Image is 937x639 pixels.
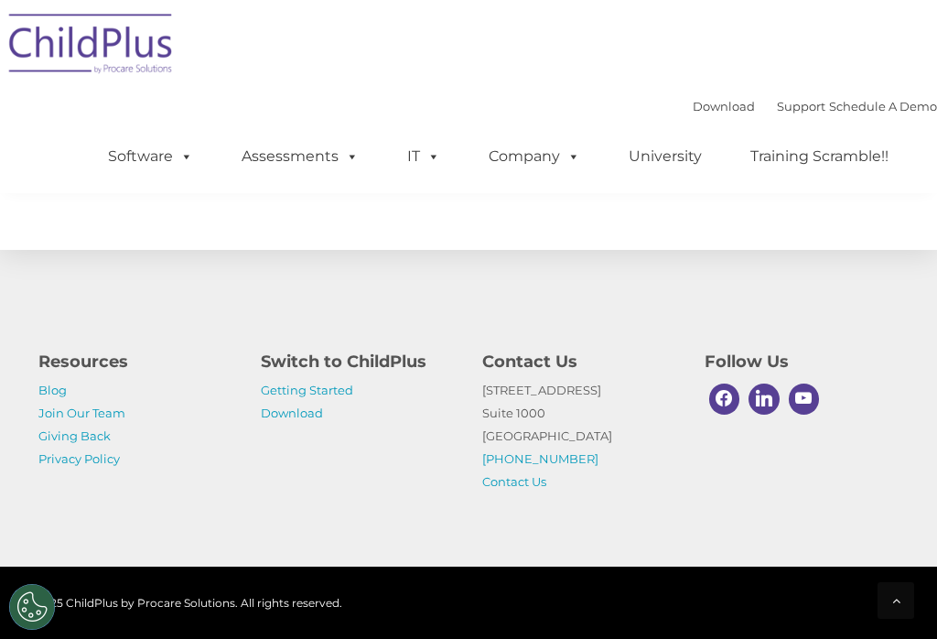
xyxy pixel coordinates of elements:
[705,349,899,374] h4: Follow Us
[482,349,677,374] h4: Contact Us
[9,584,55,630] button: Cookies Settings
[38,428,111,443] a: Giving Back
[777,99,825,114] a: Support
[470,138,598,175] a: Company
[744,379,784,419] a: Linkedin
[829,99,937,114] a: Schedule A Demo
[693,99,755,114] a: Download
[389,138,458,175] a: IT
[732,138,907,175] a: Training Scramble!!
[261,406,323,420] a: Download
[223,138,377,175] a: Assessments
[25,596,342,610] span: © 2025 ChildPlus by Procare Solutions. All rights reserved.
[693,99,937,114] font: |
[629,441,937,639] iframe: Chat Widget
[38,406,125,420] a: Join Our Team
[482,379,677,493] p: [STREET_ADDRESS] Suite 1000 [GEOGRAPHIC_DATA]
[482,451,598,466] a: [PHONE_NUMBER]
[38,349,233,374] h4: Resources
[38,383,67,397] a: Blog
[38,451,120,466] a: Privacy Policy
[610,138,720,175] a: University
[705,379,745,419] a: Facebook
[482,474,546,489] a: Contact Us
[261,383,353,397] a: Getting Started
[784,379,824,419] a: Youtube
[90,138,211,175] a: Software
[261,349,456,374] h4: Switch to ChildPlus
